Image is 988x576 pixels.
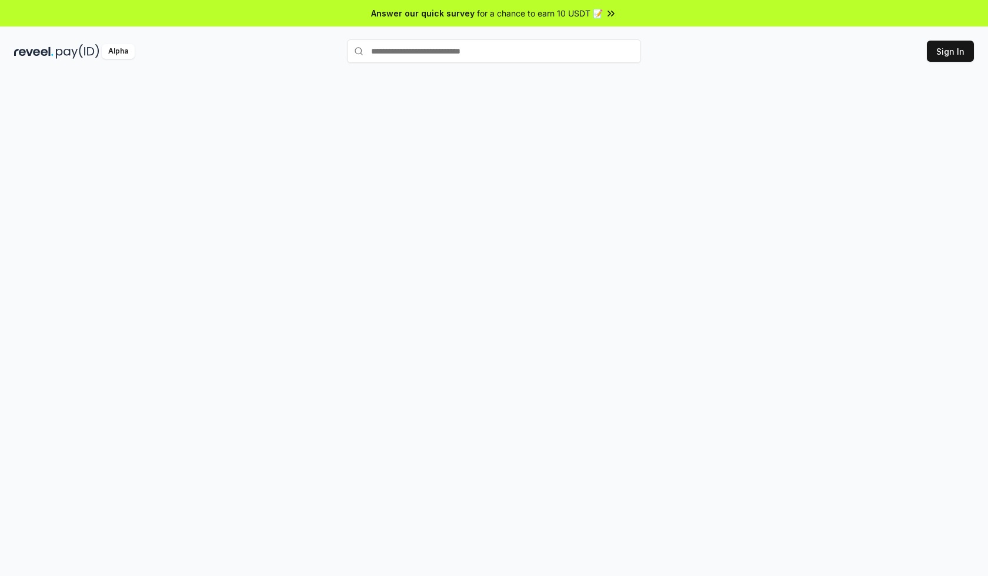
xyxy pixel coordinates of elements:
[14,44,54,59] img: reveel_dark
[927,41,974,62] button: Sign In
[56,44,99,59] img: pay_id
[102,44,135,59] div: Alpha
[477,7,603,19] span: for a chance to earn 10 USDT 📝
[371,7,475,19] span: Answer our quick survey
